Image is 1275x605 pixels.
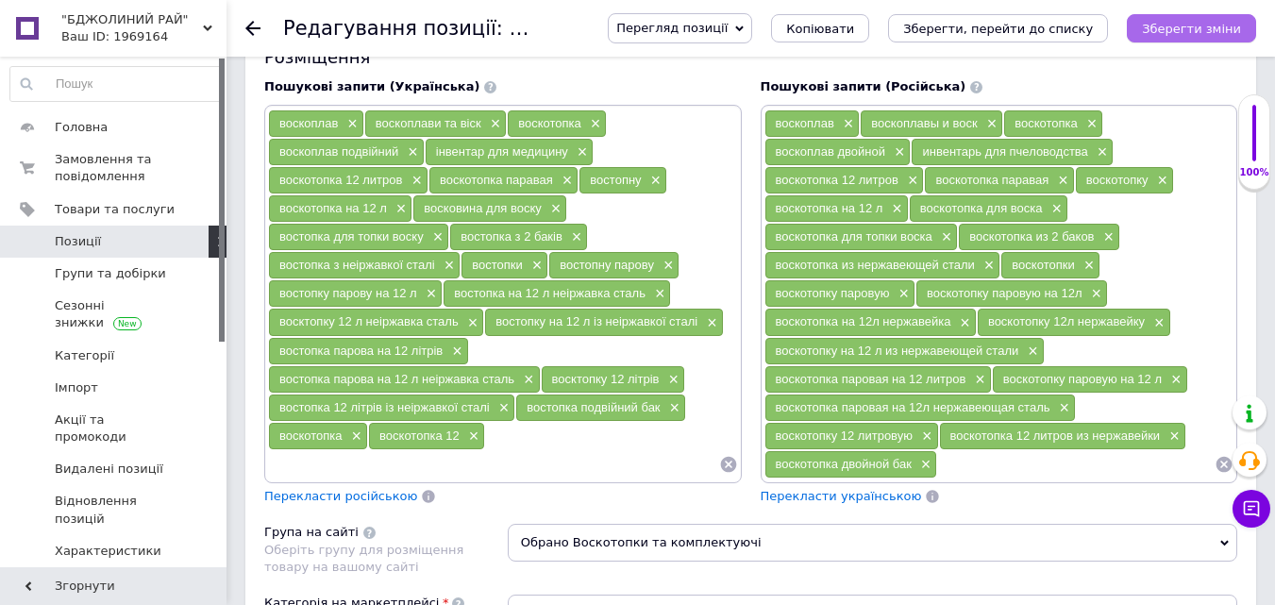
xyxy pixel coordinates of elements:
span: × [887,201,902,217]
span: воскотопка паровая на 12л нержавеющая сталь [776,400,1050,414]
span: воскотопка для воска [920,201,1043,215]
span: воскотопку паровую на 12л [927,286,1082,300]
span: воскоплав [776,116,834,130]
span: × [980,258,995,274]
span: × [486,116,501,132]
span: × [573,144,588,160]
span: інвентар для медицину [436,144,568,159]
span: восктопку 12 літрів [552,372,660,386]
span: востопка парова на 12 л неіржавка сталь [279,372,514,386]
span: × [440,258,455,274]
span: × [407,173,422,189]
span: воскотопка из нержавеющей стали [776,258,975,272]
span: Відновлення позицій [55,493,175,527]
span: воскотопку паровую на 12 л [1003,372,1162,386]
span: Копіювати [786,22,854,36]
span: Акції та промокоди [55,412,175,445]
span: × [646,173,662,189]
i: Зберегти, перейти до списку [903,22,1093,36]
span: Пошукові запити (Російська) [761,79,966,93]
span: × [702,315,717,331]
span: × [937,229,952,245]
span: воскотопка на 12л нержавейка [776,314,951,328]
span: × [528,258,543,274]
span: × [916,457,931,473]
span: × [1166,372,1182,388]
span: Сезонні знижки [55,297,175,331]
span: × [343,116,358,132]
span: × [495,400,510,416]
div: 100% [1239,166,1269,179]
span: × [1099,229,1115,245]
span: Групи та добірки [55,265,166,282]
div: Група на сайті [264,524,359,541]
span: × [663,372,679,388]
span: Позиції [55,233,101,250]
span: Головна [55,119,108,136]
span: воскотопка на 12 л [279,201,387,215]
span: Обрано Воскотопки та комплектуючі [508,524,1237,562]
span: воскотопка паровая на 12 литров [776,372,966,386]
span: "БДЖОЛИНИЙ РАЙ" [61,11,203,28]
span: × [347,429,362,445]
span: Видалені позиції [55,461,163,478]
span: × [659,258,674,274]
span: × [1153,173,1168,189]
span: × [447,344,462,360]
span: × [392,201,407,217]
span: Товари та послуги [55,201,175,218]
span: Пошукові запити (Українська) [264,79,479,93]
span: воскотопка на 12 л [776,201,883,215]
span: востопка з неіржавкої сталі [279,258,435,272]
span: востопку парову на 12 л [279,286,417,300]
span: воскотопка из 2 баков [969,229,1094,244]
span: воскотопка паравая [440,173,553,187]
span: воскотопка 12 [379,429,460,443]
span: воскотопку паровую [776,286,890,300]
span: воскотопка 12 литров [776,173,898,187]
span: воскотопка для топки воска [776,229,932,244]
span: × [894,286,909,302]
span: × [558,173,573,189]
span: × [903,173,918,189]
span: воскотопка 12 литров [279,173,402,187]
span: × [428,229,444,245]
span: × [970,372,985,388]
span: × [1087,286,1102,302]
span: востопну парову [560,258,654,272]
span: воскотопку 12 литровую [776,429,914,443]
span: инвентарь для пчеловодства [922,144,1087,159]
span: × [1055,400,1070,416]
span: Перегляд позиції [616,21,728,35]
span: × [519,372,534,388]
span: × [1023,344,1038,360]
span: востопка з 2 баків [461,229,562,244]
span: × [839,116,854,132]
span: × [586,116,601,132]
span: × [1165,429,1180,445]
span: восковина для воску [424,201,541,215]
span: Перекласти російською [264,489,417,503]
input: Пошук [10,67,222,101]
span: воскотопки [1012,258,1074,272]
span: × [464,429,479,445]
i: Зберегти зміни [1142,22,1241,36]
span: × [1048,201,1063,217]
span: Перекласти українською [761,489,922,503]
span: Замовлення та повідомлення [55,151,175,185]
span: воскоплав двойной [776,144,885,159]
span: × [890,144,905,160]
span: × [422,286,437,302]
span: × [403,144,418,160]
span: Імпорт [55,379,98,396]
button: Зберегти, перейти до списку [888,14,1108,42]
span: × [1053,173,1068,189]
span: воскотопка 12 литров из нержавейки [950,429,1161,443]
span: востопка 12 літрів із неіржавкої сталі [279,400,490,414]
h1: Редагування позиції: Воскотопка парова 12 літрів. Нержавійка. [283,17,950,40]
span: воскотопка паравая [935,173,1049,187]
span: × [955,315,970,331]
span: воскоплав [279,116,338,130]
span: × [917,429,932,445]
span: Оберіть групу для розміщення товару на вашому сайті [264,543,463,574]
